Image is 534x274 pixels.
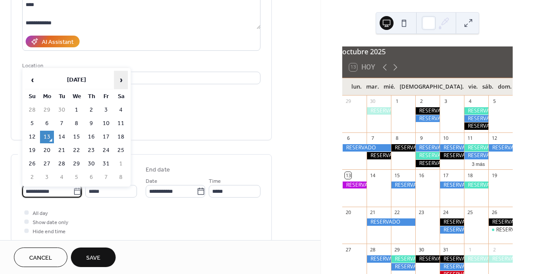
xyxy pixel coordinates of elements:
[394,209,400,216] div: 22
[70,144,83,157] td: 22
[415,255,440,263] div: RESERVADO
[99,144,113,157] td: 24
[99,104,113,116] td: 3
[418,98,424,105] div: 2
[345,209,351,216] div: 20
[99,158,113,170] td: 31
[488,255,513,263] div: RESERVADO
[114,131,128,143] td: 18
[14,248,67,267] button: Cancel
[33,209,48,218] span: All day
[40,158,54,170] td: 27
[464,115,488,122] div: RESERVADO
[415,160,440,167] div: RESERVADO
[55,117,69,130] td: 7
[84,158,98,170] td: 30
[369,246,376,253] div: 28
[99,171,113,184] td: 7
[99,117,113,130] td: 10
[464,182,488,189] div: RESERVADO
[415,115,440,122] div: RESERVADO
[440,218,464,226] div: RESERVADO
[25,131,39,143] td: 12
[99,131,113,143] td: 17
[342,144,391,152] div: RESERVADO
[440,255,464,263] div: RESERVADO
[464,152,488,159] div: RESERVADO
[29,254,52,263] span: Cancel
[467,246,473,253] div: 1
[25,158,39,170] td: 26
[84,171,98,184] td: 6
[25,104,39,116] td: 28
[84,104,98,116] td: 2
[394,246,400,253] div: 29
[26,36,80,47] button: AI Assistant
[442,246,449,253] div: 31
[394,98,400,105] div: 1
[55,171,69,184] td: 4
[25,171,39,184] td: 2
[464,107,488,115] div: RESERVADO
[488,144,513,152] div: RESERVADO
[345,246,351,253] div: 27
[345,135,351,142] div: 6
[25,90,39,103] th: Su
[33,227,66,236] span: Hide end time
[367,218,415,226] div: RESERVADO
[418,172,424,178] div: 16
[70,90,83,103] th: We
[114,171,128,184] td: 8
[33,218,68,227] span: Show date only
[367,107,391,115] div: RESERVADO
[55,144,69,157] td: 21
[86,254,100,263] span: Save
[480,78,496,96] div: sáb.
[369,98,376,105] div: 30
[467,135,473,142] div: 11
[84,131,98,143] td: 16
[440,152,464,159] div: RESERVADO
[394,135,400,142] div: 8
[25,117,39,130] td: 5
[468,160,488,167] button: 3 más
[70,158,83,170] td: 29
[114,117,128,130] td: 11
[40,117,54,130] td: 6
[415,152,440,159] div: RESERVADO
[209,177,221,186] span: Time
[367,152,391,159] div: RESERVADO
[491,172,497,178] div: 19
[114,158,128,170] td: 1
[70,117,83,130] td: 8
[25,144,39,157] td: 19
[367,255,391,263] div: RESERVADO
[146,177,157,186] span: Date
[70,131,83,143] td: 15
[442,98,449,105] div: 3
[467,172,473,178] div: 18
[40,90,54,103] th: Mo
[397,78,466,96] div: [DEMOGRAPHIC_DATA].
[442,135,449,142] div: 10
[42,38,73,47] div: AI Assistant
[342,46,513,57] div: octubre 2025
[345,172,351,178] div: 13
[491,209,497,216] div: 26
[40,104,54,116] td: 29
[369,135,376,142] div: 7
[440,226,464,234] div: RESERVADO
[26,71,39,89] span: ‹
[99,90,113,103] th: Fr
[381,78,397,96] div: mié.
[146,165,170,175] div: End date
[464,144,488,152] div: RESERVADO
[415,144,440,152] div: RESERVADO
[491,246,497,253] div: 2
[464,255,488,263] div: RESERVADO
[496,78,514,96] div: dom.
[394,172,400,178] div: 15
[391,144,415,152] div: RESERVADO
[391,182,415,189] div: RESERVADO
